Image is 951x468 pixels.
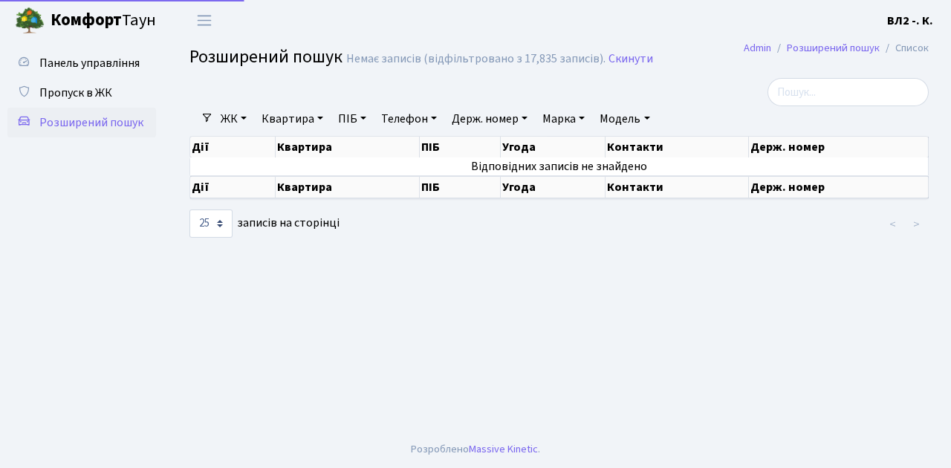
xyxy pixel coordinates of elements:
[189,209,340,238] label: записів на сторінці
[721,33,951,64] nav: breadcrumb
[332,106,372,131] a: ПІБ
[7,108,156,137] a: Розширений пошук
[787,40,880,56] a: Розширений пошук
[39,85,112,101] span: Пропуск в ЖК
[887,13,933,29] b: ВЛ2 -. К.
[536,106,591,131] a: Марка
[276,176,421,198] th: Квартира
[749,137,929,157] th: Держ. номер
[880,40,929,56] li: Список
[420,176,501,198] th: ПІБ
[608,52,653,66] a: Скинути
[606,137,749,157] th: Контакти
[51,8,122,32] b: Комфорт
[767,78,929,106] input: Пошук...
[256,106,329,131] a: Квартира
[189,44,343,70] span: Розширений пошук
[189,209,233,238] select: записів на сторінці
[39,114,143,131] span: Розширений пошук
[749,176,929,198] th: Держ. номер
[276,137,421,157] th: Квартира
[469,441,538,457] a: Massive Kinetic
[190,157,929,175] td: Відповідних записів не знайдено
[186,8,223,33] button: Переключити навігацію
[190,137,276,157] th: Дії
[420,137,501,157] th: ПІБ
[346,52,606,66] div: Немає записів (відфільтровано з 17,835 записів).
[594,106,655,131] a: Модель
[375,106,443,131] a: Телефон
[190,176,276,198] th: Дії
[215,106,253,131] a: ЖК
[15,6,45,36] img: logo.png
[411,441,540,458] div: Розроблено .
[7,48,156,78] a: Панель управління
[39,55,140,71] span: Панель управління
[501,137,606,157] th: Угода
[887,12,933,30] a: ВЛ2 -. К.
[606,176,749,198] th: Контакти
[501,176,606,198] th: Угода
[51,8,156,33] span: Таун
[446,106,533,131] a: Держ. номер
[744,40,771,56] a: Admin
[7,78,156,108] a: Пропуск в ЖК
